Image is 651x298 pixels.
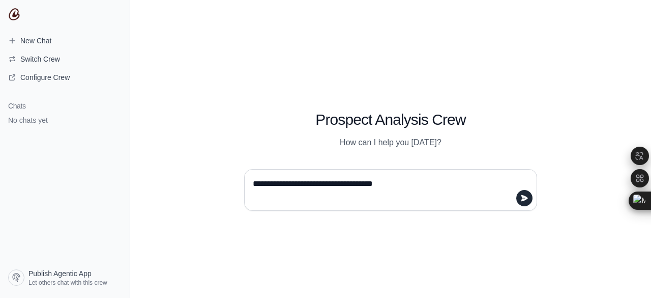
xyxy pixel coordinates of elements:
[8,8,20,20] img: CrewAI Logo
[28,268,92,279] span: Publish Agentic App
[4,51,126,67] button: Switch Crew
[20,36,51,46] span: New Chat
[4,33,126,49] a: New Chat
[4,69,126,86] a: Configure Crew
[244,111,537,129] h1: Prospect Analysis Crew
[28,279,107,287] span: Let others chat with this crew
[20,54,60,64] span: Switch Crew
[244,137,537,149] p: How can I help you [DATE]?
[4,265,126,290] a: Publish Agentic App Let others chat with this crew
[20,72,70,83] span: Configure Crew
[600,249,651,298] iframe: Chat Widget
